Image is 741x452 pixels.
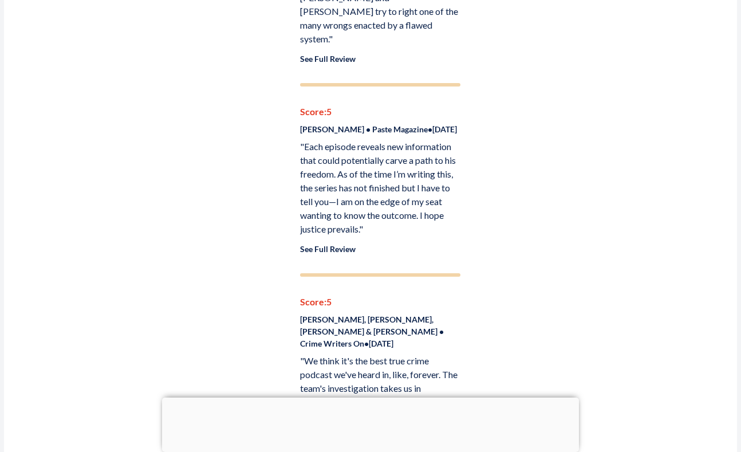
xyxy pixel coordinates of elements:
[162,398,579,449] iframe: Advertisement
[300,244,356,254] a: See Full Review
[300,313,460,349] p: [PERSON_NAME], [PERSON_NAME], [PERSON_NAME] & [PERSON_NAME] • Crime Writers On • [DATE]
[300,354,460,450] p: "We think it's the best true crime podcast we've heard in, like, forever. The team's investigatio...
[300,54,356,64] a: See Full Review
[300,105,460,119] p: Score: 5
[300,123,460,135] p: [PERSON_NAME] • Paste Magazine • [DATE]
[300,295,460,309] p: Score: 5
[300,140,460,236] p: "Each episode reveals new information that could potentially carve a path to his freedom. As of t...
